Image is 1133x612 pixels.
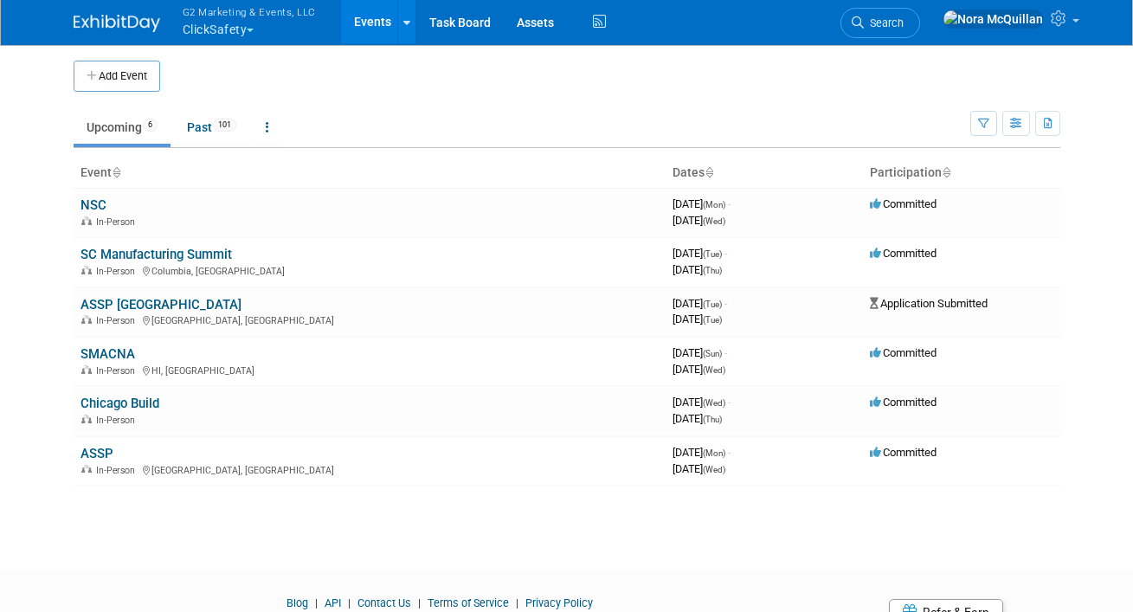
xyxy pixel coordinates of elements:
[81,415,92,423] img: In-Person Event
[863,158,1060,188] th: Participation
[143,119,158,132] span: 6
[81,216,92,225] img: In-Person Event
[942,165,950,179] a: Sort by Participation Type
[414,596,425,609] span: |
[673,247,727,260] span: [DATE]
[81,266,92,274] img: In-Person Event
[74,61,160,92] button: Add Event
[673,312,722,325] span: [DATE]
[870,346,937,359] span: Committed
[673,197,731,210] span: [DATE]
[703,200,725,209] span: (Mon)
[74,158,666,188] th: Event
[703,365,725,375] span: (Wed)
[724,247,727,260] span: -
[428,596,509,609] a: Terms of Service
[512,596,523,609] span: |
[703,249,722,259] span: (Tue)
[724,346,727,359] span: -
[525,596,593,609] a: Privacy Policy
[96,266,140,277] span: In-Person
[81,315,92,324] img: In-Person Event
[80,396,159,411] a: Chicago Build
[840,8,920,38] a: Search
[183,3,316,21] span: G2 Marketing & Events, LLC
[311,596,322,609] span: |
[703,315,722,325] span: (Tue)
[705,165,713,179] a: Sort by Start Date
[673,396,731,409] span: [DATE]
[96,465,140,476] span: In-Person
[666,158,863,188] th: Dates
[74,15,160,32] img: ExhibitDay
[870,247,937,260] span: Committed
[357,596,411,609] a: Contact Us
[673,363,725,376] span: [DATE]
[96,415,140,426] span: In-Person
[703,415,722,424] span: (Thu)
[325,596,341,609] a: API
[724,297,727,310] span: -
[703,448,725,458] span: (Mon)
[80,363,659,377] div: HI, [GEOGRAPHIC_DATA]
[728,446,731,459] span: -
[728,396,731,409] span: -
[174,111,249,144] a: Past101
[870,396,937,409] span: Committed
[673,214,725,227] span: [DATE]
[673,446,731,459] span: [DATE]
[112,165,120,179] a: Sort by Event Name
[673,412,722,425] span: [DATE]
[703,349,722,358] span: (Sun)
[870,297,988,310] span: Application Submitted
[703,300,722,309] span: (Tue)
[870,197,937,210] span: Committed
[80,197,106,213] a: NSC
[673,346,727,359] span: [DATE]
[81,365,92,374] img: In-Person Event
[673,462,725,475] span: [DATE]
[80,346,135,362] a: SMACNA
[673,297,727,310] span: [DATE]
[703,398,725,408] span: (Wed)
[703,216,725,226] span: (Wed)
[703,465,725,474] span: (Wed)
[80,462,659,476] div: [GEOGRAPHIC_DATA], [GEOGRAPHIC_DATA]
[80,297,241,312] a: ASSP [GEOGRAPHIC_DATA]
[286,596,308,609] a: Blog
[80,263,659,277] div: Columbia, [GEOGRAPHIC_DATA]
[74,111,171,144] a: Upcoming6
[703,266,722,275] span: (Thu)
[80,312,659,326] div: [GEOGRAPHIC_DATA], [GEOGRAPHIC_DATA]
[864,16,904,29] span: Search
[96,315,140,326] span: In-Person
[96,365,140,377] span: In-Person
[213,119,236,132] span: 101
[80,446,113,461] a: ASSP
[344,596,355,609] span: |
[728,197,731,210] span: -
[673,263,722,276] span: [DATE]
[81,465,92,473] img: In-Person Event
[80,247,232,262] a: SC Manufacturing Summit
[943,10,1044,29] img: Nora McQuillan
[870,446,937,459] span: Committed
[96,216,140,228] span: In-Person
